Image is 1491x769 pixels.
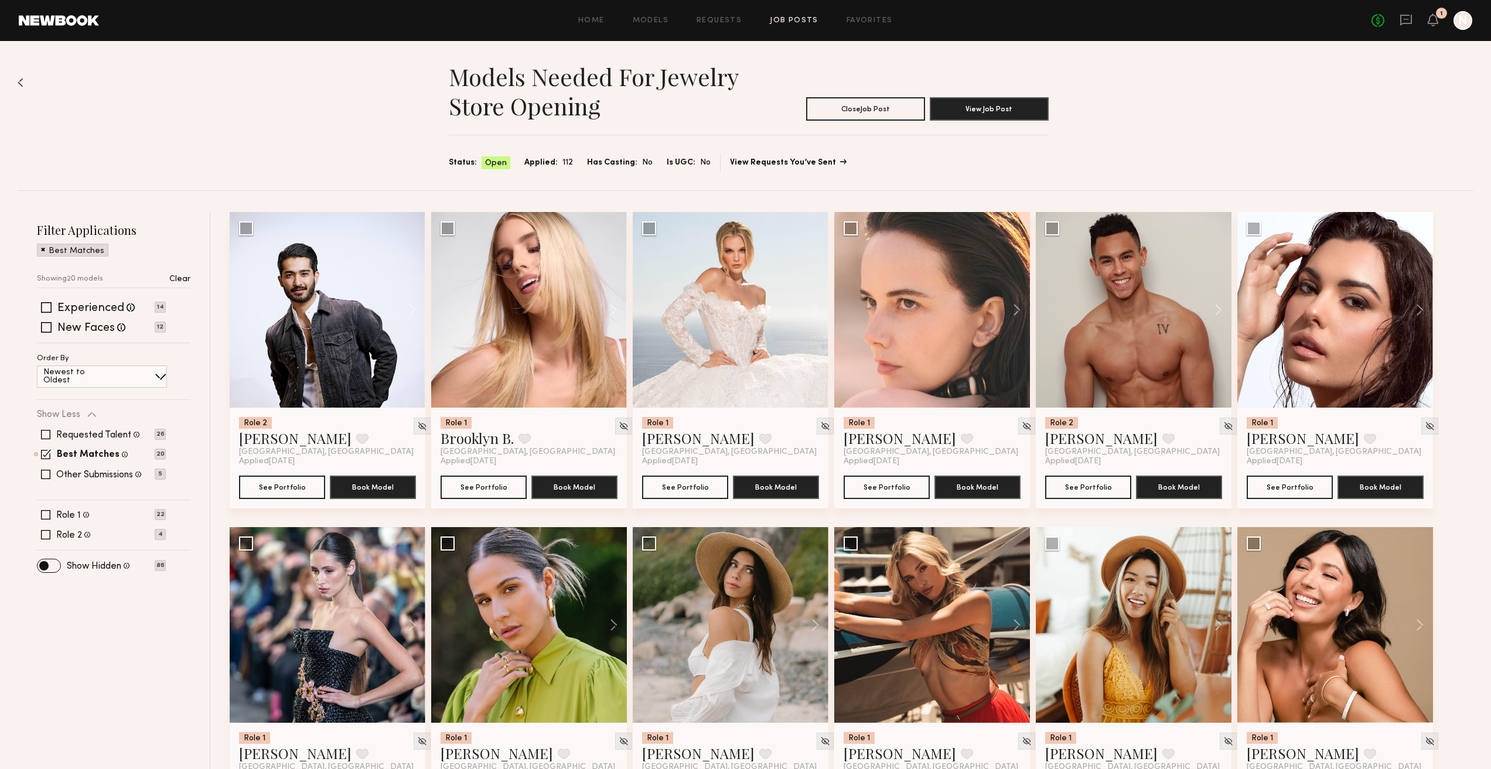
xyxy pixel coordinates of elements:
[844,429,956,447] a: [PERSON_NAME]
[1136,481,1222,491] a: Book Model
[330,476,416,499] button: Book Model
[1440,11,1443,17] div: 1
[1247,744,1359,763] a: [PERSON_NAME]
[633,17,668,25] a: Models
[37,355,69,363] p: Order By
[441,429,514,447] a: Brooklyn B.
[844,744,956,763] a: [PERSON_NAME]
[1045,476,1131,499] button: See Portfolio
[770,17,818,25] a: Job Posts
[155,429,166,440] p: 26
[330,481,416,491] a: Book Model
[1247,457,1424,466] div: Applied [DATE]
[441,447,615,457] span: [GEOGRAPHIC_DATA], [GEOGRAPHIC_DATA]
[155,509,166,520] p: 22
[1454,11,1472,30] a: N
[1247,429,1359,447] a: [PERSON_NAME]
[239,417,272,429] div: Role 2
[1022,736,1032,746] img: Unhide Model
[642,732,673,744] div: Role 1
[1045,457,1222,466] div: Applied [DATE]
[844,417,875,429] div: Role 1
[1223,421,1233,431] img: Unhide Model
[155,322,166,333] p: 12
[239,476,325,499] button: See Portfolio
[1136,476,1222,499] button: Book Model
[49,247,104,255] p: Best Matches
[1247,476,1333,499] button: See Portfolio
[57,323,115,334] label: New Faces
[449,62,749,121] h1: Models needed for Jewelry store opening
[155,560,166,571] p: 86
[1247,417,1278,429] div: Role 1
[578,17,605,25] a: Home
[57,450,120,460] label: Best Matches
[1045,429,1158,447] a: [PERSON_NAME]
[642,457,819,466] div: Applied [DATE]
[56,531,82,540] label: Role 2
[642,417,673,429] div: Role 1
[485,158,507,169] span: Open
[642,744,755,763] a: [PERSON_NAME]
[730,159,845,167] a: View Requests You’ve Sent
[239,447,414,457] span: [GEOGRAPHIC_DATA], [GEOGRAPHIC_DATA]
[56,470,133,480] label: Other Submissions
[1045,447,1220,457] span: [GEOGRAPHIC_DATA], [GEOGRAPHIC_DATA]
[642,476,728,499] button: See Portfolio
[37,275,103,283] p: Showing 20 models
[930,97,1049,121] button: View Job Post
[619,421,629,431] img: Unhide Model
[441,417,472,429] div: Role 1
[37,410,80,419] p: Show Less
[239,744,352,763] a: [PERSON_NAME]
[562,156,573,169] span: 112
[155,302,166,313] p: 14
[1022,421,1032,431] img: Unhide Model
[67,562,121,571] label: Show Hidden
[642,447,817,457] span: [GEOGRAPHIC_DATA], [GEOGRAPHIC_DATA]
[43,368,113,385] p: Newest to Oldest
[239,457,416,466] div: Applied [DATE]
[806,97,925,121] button: CloseJob Post
[169,275,190,283] p: Clear
[844,457,1021,466] div: Applied [DATE]
[844,476,930,499] a: See Portfolio
[587,156,637,169] span: Has Casting:
[697,17,742,25] a: Requests
[531,481,617,491] a: Book Model
[700,156,711,169] span: No
[1425,421,1435,431] img: Unhide Model
[1045,732,1076,744] div: Role 1
[441,732,472,744] div: Role 1
[417,421,427,431] img: Unhide Model
[1338,481,1424,491] a: Book Model
[441,457,617,466] div: Applied [DATE]
[449,156,477,169] span: Status:
[155,469,166,480] p: 5
[934,476,1021,499] button: Book Model
[18,78,23,87] img: Back to previous page
[1425,736,1435,746] img: Unhide Model
[417,736,427,746] img: Unhide Model
[155,529,166,540] p: 4
[441,476,527,499] a: See Portfolio
[847,17,893,25] a: Favorites
[531,476,617,499] button: Book Model
[239,429,352,447] a: [PERSON_NAME]
[733,476,819,499] button: Book Model
[1045,417,1078,429] div: Role 2
[844,447,1018,457] span: [GEOGRAPHIC_DATA], [GEOGRAPHIC_DATA]
[642,429,755,447] a: [PERSON_NAME]
[934,481,1021,491] a: Book Model
[56,430,131,440] label: Requested Talent
[1338,476,1424,499] button: Book Model
[733,481,819,491] a: Book Model
[820,736,830,746] img: Unhide Model
[56,511,81,520] label: Role 1
[642,156,653,169] span: No
[524,156,558,169] span: Applied:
